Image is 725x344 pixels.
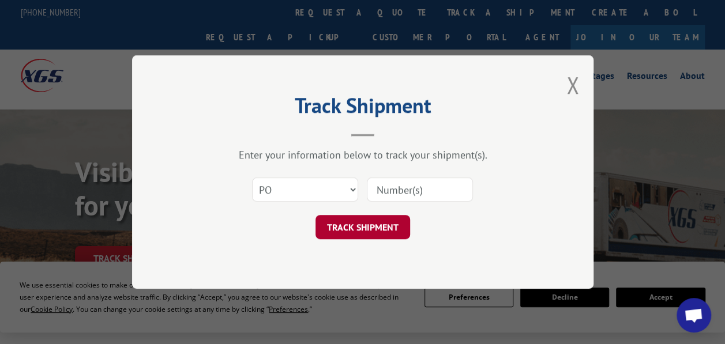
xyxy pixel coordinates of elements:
[677,298,711,332] div: Open chat
[367,177,473,202] input: Number(s)
[566,70,579,100] button: Close modal
[190,148,536,161] div: Enter your information below to track your shipment(s).
[190,97,536,119] h2: Track Shipment
[315,215,410,239] button: TRACK SHIPMENT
